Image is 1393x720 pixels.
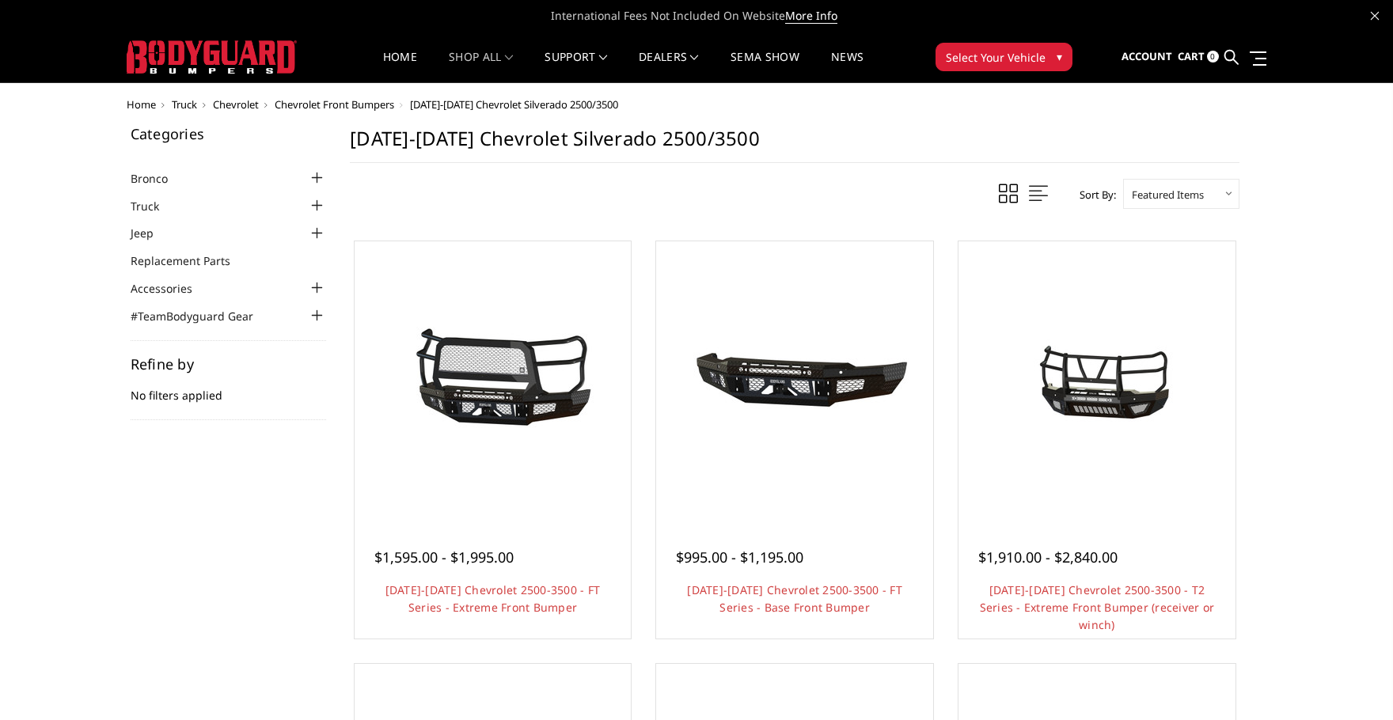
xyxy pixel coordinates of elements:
[687,582,902,615] a: [DATE]-[DATE] Chevrolet 2500-3500 - FT Series - Base Front Bumper
[1178,49,1205,63] span: Cart
[131,170,188,187] a: Bronco
[350,127,1239,163] h1: [DATE]-[DATE] Chevrolet Silverado 2500/3500
[127,40,297,74] img: BODYGUARD BUMPERS
[383,51,417,82] a: Home
[374,548,514,567] span: $1,595.00 - $1,995.00
[1122,36,1172,78] a: Account
[980,582,1215,632] a: [DATE]-[DATE] Chevrolet 2500-3500 - T2 Series - Extreme Front Bumper (receiver or winch)
[359,245,628,514] a: 2024-2025 Chevrolet 2500-3500 - FT Series - Extreme Front Bumper 2024-2025 Chevrolet 2500-3500 - ...
[172,97,197,112] a: Truck
[936,43,1072,71] button: Select Your Vehicle
[131,127,327,141] h5: Categories
[131,280,212,297] a: Accessories
[676,548,803,567] span: $995.00 - $1,195.00
[131,198,179,214] a: Truck
[1071,183,1116,207] label: Sort By:
[127,97,156,112] a: Home
[962,245,1232,514] a: 2024-2025 Chevrolet 2500-3500 - T2 Series - Extreme Front Bumper (receiver or winch) 2024-2025 Ch...
[1178,36,1219,78] a: Cart 0
[275,97,394,112] a: Chevrolet Front Bumpers
[978,548,1118,567] span: $1,910.00 - $2,840.00
[213,97,259,112] a: Chevrolet
[449,51,513,82] a: shop all
[545,51,607,82] a: Support
[1122,49,1172,63] span: Account
[1057,48,1062,65] span: ▾
[131,252,250,269] a: Replacement Parts
[946,49,1046,66] span: Select Your Vehicle
[1207,51,1219,63] span: 0
[731,51,799,82] a: SEMA Show
[131,308,273,324] a: #TeamBodyguard Gear
[410,97,618,112] span: [DATE]-[DATE] Chevrolet Silverado 2500/3500
[660,245,929,514] a: 2024-2025 Chevrolet 2500-3500 - FT Series - Base Front Bumper 2024-2025 Chevrolet 2500-3500 - FT ...
[385,582,601,615] a: [DATE]-[DATE] Chevrolet 2500-3500 - FT Series - Extreme Front Bumper
[131,225,173,241] a: Jeep
[639,51,699,82] a: Dealers
[785,8,837,24] a: More Info
[831,51,864,82] a: News
[131,357,327,371] h5: Refine by
[131,357,327,420] div: No filters applied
